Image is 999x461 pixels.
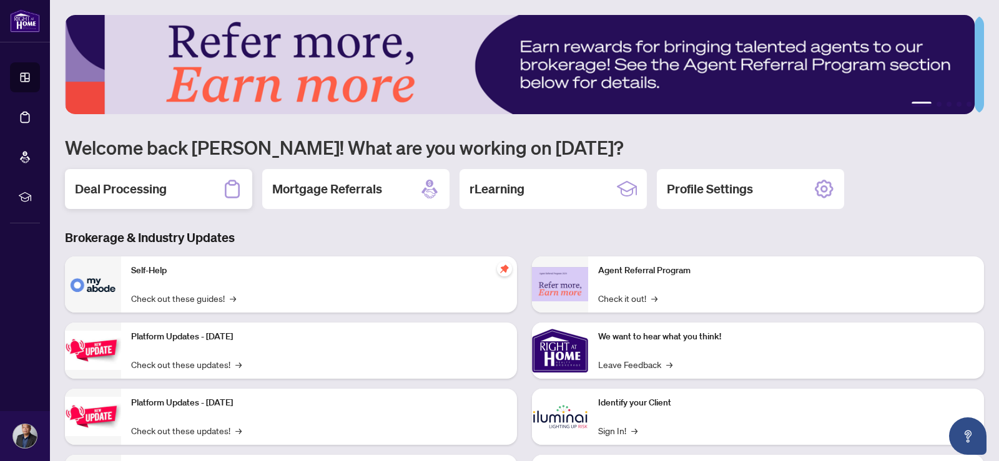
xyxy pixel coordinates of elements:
img: Identify your Client [532,389,588,445]
button: 2 [937,102,942,107]
img: We want to hear what you think! [532,323,588,379]
a: Check out these guides!→ [131,291,236,305]
span: → [235,357,242,371]
span: → [235,424,242,437]
a: Check it out!→ [598,291,657,305]
h2: Profile Settings [667,180,753,198]
img: Platform Updates - July 21, 2025 [65,331,121,370]
button: 5 [967,102,972,107]
button: 4 [957,102,962,107]
span: pushpin [497,261,512,276]
button: Open asap [949,417,987,455]
h1: Welcome back [PERSON_NAME]! What are you working on [DATE]? [65,135,984,159]
h2: Deal Processing [75,180,167,198]
a: Check out these updates!→ [131,357,242,371]
a: Sign In!→ [598,424,637,437]
span: → [651,291,657,305]
p: Identify your Client [598,396,974,410]
span: → [666,357,672,371]
img: Platform Updates - July 8, 2025 [65,397,121,436]
button: 3 [947,102,952,107]
a: Check out these updates!→ [131,424,242,437]
span: → [230,291,236,305]
p: Self-Help [131,264,507,278]
h2: Mortgage Referrals [272,180,382,198]
img: Self-Help [65,256,121,313]
img: Agent Referral Program [532,267,588,301]
img: logo [10,9,40,32]
img: Profile Icon [13,424,37,448]
p: Platform Updates - [DATE] [131,330,507,344]
p: Platform Updates - [DATE] [131,396,507,410]
button: 1 [912,102,932,107]
img: Slide 0 [65,15,975,114]
p: Agent Referral Program [598,264,974,278]
span: → [631,424,637,437]
p: We want to hear what you think! [598,330,974,344]
a: Leave Feedback→ [598,357,672,371]
h3: Brokerage & Industry Updates [65,229,984,246]
h2: rLearning [470,180,524,198]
